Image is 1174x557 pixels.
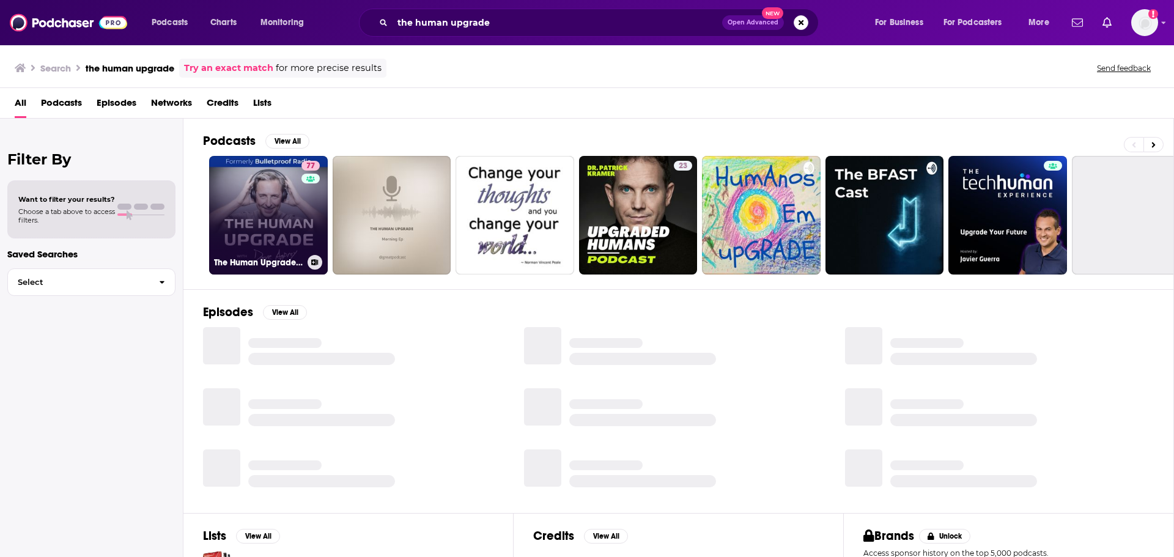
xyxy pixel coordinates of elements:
[1028,14,1049,31] span: More
[1131,9,1158,36] span: Logged in as Ashley_Beenen
[7,150,175,168] h2: Filter By
[40,62,71,74] h3: Search
[936,13,1020,32] button: open menu
[7,268,175,296] button: Select
[371,9,830,37] div: Search podcasts, credits, & more...
[203,528,226,544] h2: Lists
[253,93,271,118] a: Lists
[203,528,280,544] a: ListsView All
[943,14,1002,31] span: For Podcasters
[1131,9,1158,36] button: Show profile menu
[393,13,722,32] input: Search podcasts, credits, & more...
[8,278,149,286] span: Select
[276,61,382,75] span: for more precise results
[15,93,26,118] a: All
[143,13,204,32] button: open menu
[203,133,256,149] h2: Podcasts
[263,305,307,320] button: View All
[214,257,303,268] h3: The Human Upgrade: Biohacking for Longevity & Performance
[203,304,307,320] a: EpisodesView All
[265,134,309,149] button: View All
[18,195,115,204] span: Want to filter your results?
[260,14,304,31] span: Monitoring
[151,93,192,118] a: Networks
[203,133,309,149] a: PodcastsView All
[184,61,273,75] a: Try an exact match
[728,20,778,26] span: Open Advanced
[209,156,328,275] a: 77The Human Upgrade: Biohacking for Longevity & Performance
[866,13,939,32] button: open menu
[152,14,188,31] span: Podcasts
[1067,12,1088,33] a: Show notifications dropdown
[41,93,82,118] a: Podcasts
[18,207,115,224] span: Choose a tab above to access filters.
[1098,12,1117,33] a: Show notifications dropdown
[1093,63,1154,73] button: Send feedback
[207,93,238,118] a: Credits
[203,304,253,320] h2: Episodes
[579,156,698,275] a: 23
[584,529,628,544] button: View All
[863,528,914,544] h2: Brands
[533,528,628,544] a: CreditsView All
[306,160,315,172] span: 77
[7,248,175,260] p: Saved Searches
[252,13,320,32] button: open menu
[722,15,784,30] button: Open AdvancedNew
[875,14,923,31] span: For Business
[533,528,574,544] h2: Credits
[301,161,320,171] a: 77
[236,529,280,544] button: View All
[1131,9,1158,36] img: User Profile
[10,11,127,34] img: Podchaser - Follow, Share and Rate Podcasts
[86,62,174,74] h3: the human upgrade
[674,161,692,171] a: 23
[97,93,136,118] a: Episodes
[1020,13,1065,32] button: open menu
[919,529,971,544] button: Unlock
[1148,9,1158,19] svg: Add a profile image
[762,7,784,19] span: New
[202,13,244,32] a: Charts
[679,160,687,172] span: 23
[210,14,237,31] span: Charts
